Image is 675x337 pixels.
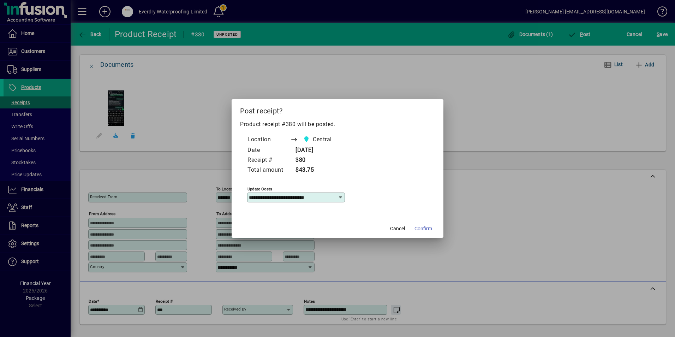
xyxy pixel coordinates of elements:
[290,146,345,155] td: [DATE]
[247,146,290,155] td: Date
[240,120,435,129] p: Product receipt #380 will be posted.
[232,99,443,120] h2: Post receipt?
[247,187,272,191] mat-label: Update costs
[247,155,290,165] td: Receipt #
[301,135,335,144] span: Central
[247,134,290,146] td: Location
[290,155,345,165] td: 380
[290,165,345,175] td: $43.75
[386,222,409,235] button: Cancel
[412,222,435,235] button: Confirm
[247,165,290,175] td: Total amount
[390,225,405,232] span: Cancel
[414,225,432,232] span: Confirm
[313,135,332,144] span: Central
